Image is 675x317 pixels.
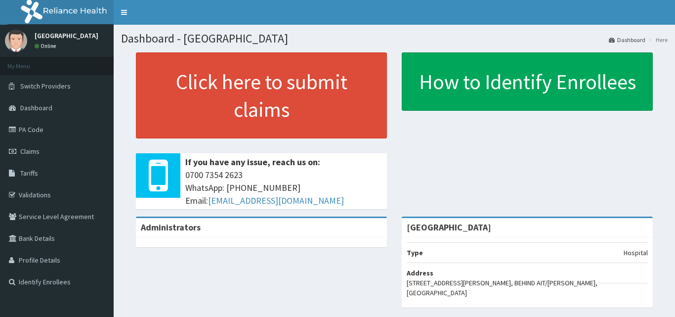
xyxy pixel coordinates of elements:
a: Online [35,43,58,49]
span: Claims [20,147,40,156]
b: If you have any issue, reach us on: [185,156,320,168]
p: [STREET_ADDRESS][PERSON_NAME], BEHIND AIT/[PERSON_NAME], [GEOGRAPHIC_DATA] [407,278,648,298]
a: Click here to submit claims [136,52,387,138]
h1: Dashboard - [GEOGRAPHIC_DATA] [121,32,668,45]
b: Address [407,269,433,277]
span: Dashboard [20,103,52,112]
span: 0700 7354 2623 WhatsApp: [PHONE_NUMBER] Email: [185,169,382,207]
b: Type [407,248,423,257]
img: User Image [5,30,27,52]
span: Switch Providers [20,82,71,91]
a: Dashboard [609,36,645,44]
span: Tariffs [20,169,38,178]
p: [GEOGRAPHIC_DATA] [35,32,98,39]
p: Hospital [624,248,648,258]
b: Administrators [141,222,201,233]
a: [EMAIL_ADDRESS][DOMAIN_NAME] [208,195,344,206]
a: How to Identify Enrollees [402,52,653,111]
strong: [GEOGRAPHIC_DATA] [407,222,491,233]
li: Here [646,36,668,44]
